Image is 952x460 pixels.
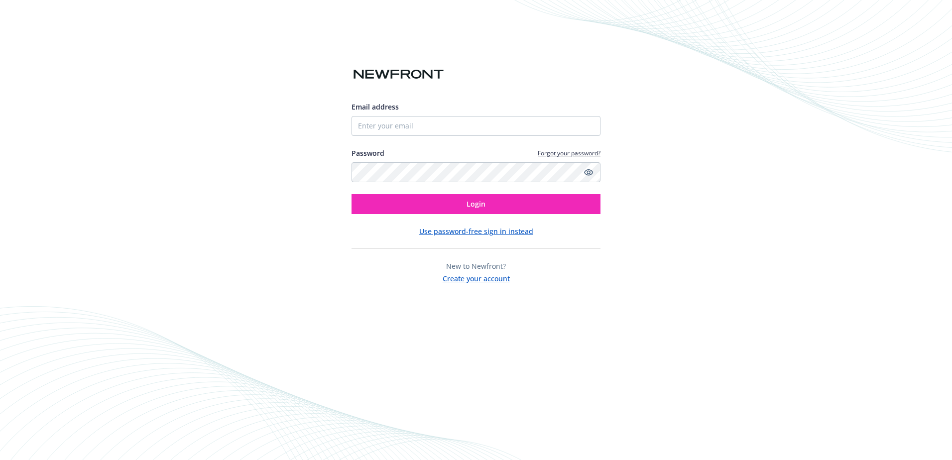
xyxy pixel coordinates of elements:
[352,162,600,182] input: Enter your password
[352,194,600,214] button: Login
[352,148,384,158] label: Password
[352,66,446,83] img: Newfront logo
[352,102,399,112] span: Email address
[583,166,595,178] a: Show password
[443,271,510,284] button: Create your account
[419,226,533,236] button: Use password-free sign in instead
[538,149,600,157] a: Forgot your password?
[467,199,485,209] span: Login
[446,261,506,271] span: New to Newfront?
[352,116,600,136] input: Enter your email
